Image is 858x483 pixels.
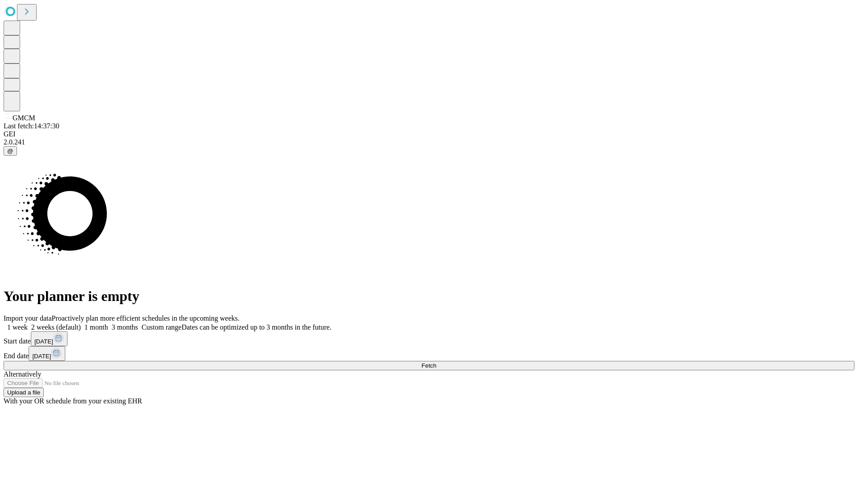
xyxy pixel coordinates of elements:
[4,331,854,346] div: Start date
[7,323,28,331] span: 1 week
[4,361,854,370] button: Fetch
[181,323,331,331] span: Dates can be optimized up to 3 months in the future.
[4,146,17,156] button: @
[142,323,181,331] span: Custom range
[4,130,854,138] div: GEI
[4,122,59,130] span: Last fetch: 14:37:30
[4,138,854,146] div: 2.0.241
[4,346,854,361] div: End date
[112,323,138,331] span: 3 months
[4,288,854,305] h1: Your planner is empty
[7,148,13,154] span: @
[84,323,108,331] span: 1 month
[32,353,51,360] span: [DATE]
[29,346,65,361] button: [DATE]
[4,370,41,378] span: Alternatively
[52,314,240,322] span: Proactively plan more efficient schedules in the upcoming weeks.
[13,114,35,122] span: GMCM
[34,338,53,345] span: [DATE]
[31,331,67,346] button: [DATE]
[4,314,52,322] span: Import your data
[421,362,436,369] span: Fetch
[4,397,142,405] span: With your OR schedule from your existing EHR
[4,388,44,397] button: Upload a file
[31,323,81,331] span: 2 weeks (default)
